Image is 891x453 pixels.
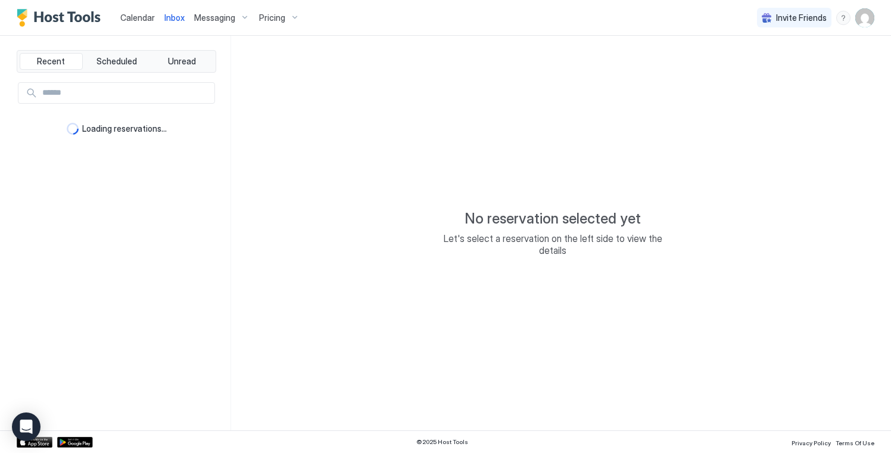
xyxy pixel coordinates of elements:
a: App Store [17,437,52,448]
span: Scheduled [96,56,137,67]
span: Inbox [164,13,185,23]
div: tab-group [17,50,216,73]
button: Unread [150,53,213,70]
span: Terms Of Use [836,439,874,446]
span: Pricing [259,13,285,23]
a: Host Tools Logo [17,9,106,27]
a: Terms Of Use [836,436,874,448]
span: Unread [168,56,196,67]
a: Inbox [164,11,185,24]
span: Invite Friends [776,13,827,23]
span: Calendar [120,13,155,23]
span: Privacy Policy [792,439,831,446]
a: Google Play Store [57,437,93,448]
a: Privacy Policy [792,436,831,448]
span: Loading reservations... [82,123,167,134]
div: User profile [855,8,874,27]
div: Open Intercom Messenger [12,412,40,441]
span: Recent [37,56,65,67]
span: Messaging [194,13,235,23]
span: Let's select a reservation on the left side to view the details [434,232,672,256]
div: loading [67,123,79,135]
div: menu [836,11,850,25]
button: Recent [20,53,83,70]
button: Scheduled [85,53,148,70]
a: Calendar [120,11,155,24]
span: © 2025 Host Tools [416,438,468,446]
input: Input Field [38,83,214,103]
span: No reservation selected yet [465,210,641,228]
